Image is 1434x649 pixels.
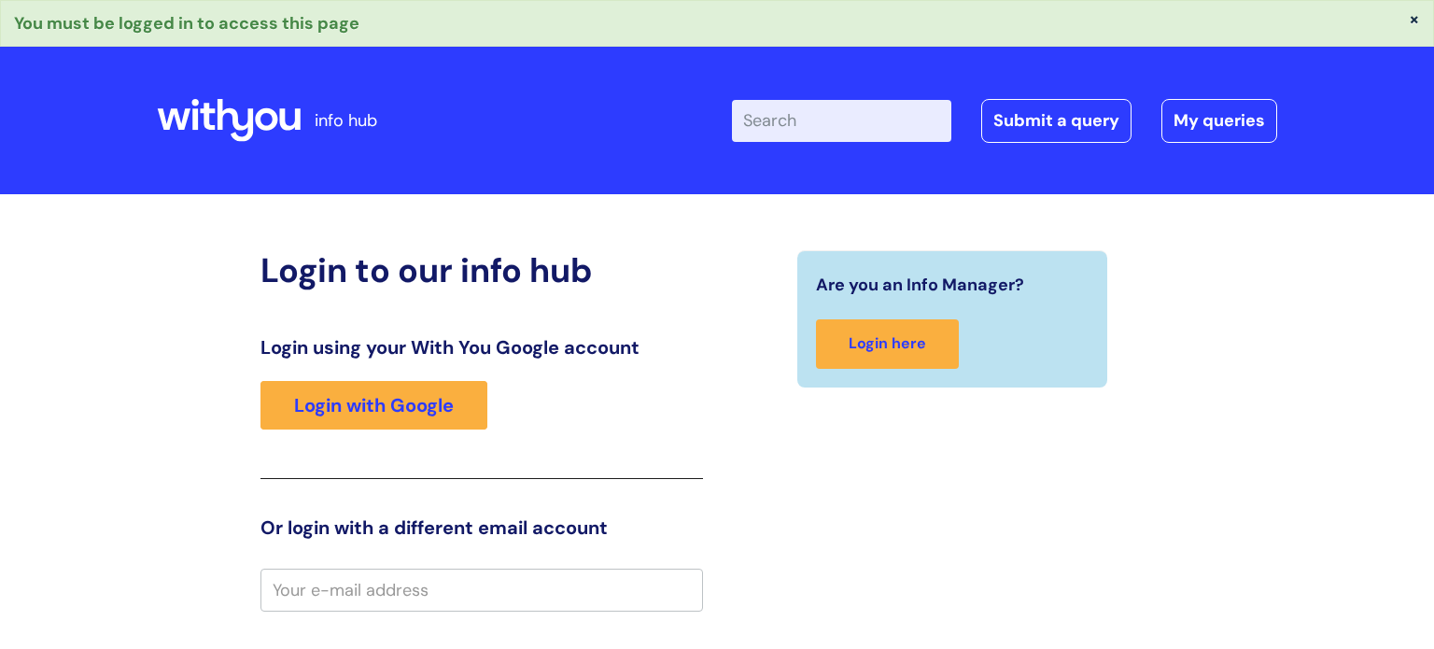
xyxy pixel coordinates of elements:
h3: Or login with a different email account [260,516,703,539]
p: info hub [315,106,377,135]
a: Login here [816,319,959,369]
a: Submit a query [981,99,1132,142]
input: Search [732,100,951,141]
h2: Login to our info hub [260,250,703,290]
h3: Login using your With You Google account [260,336,703,359]
button: × [1409,10,1420,27]
a: Login with Google [260,381,487,430]
a: My queries [1161,99,1277,142]
input: Your e-mail address [260,569,703,612]
span: Are you an Info Manager? [816,270,1024,300]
